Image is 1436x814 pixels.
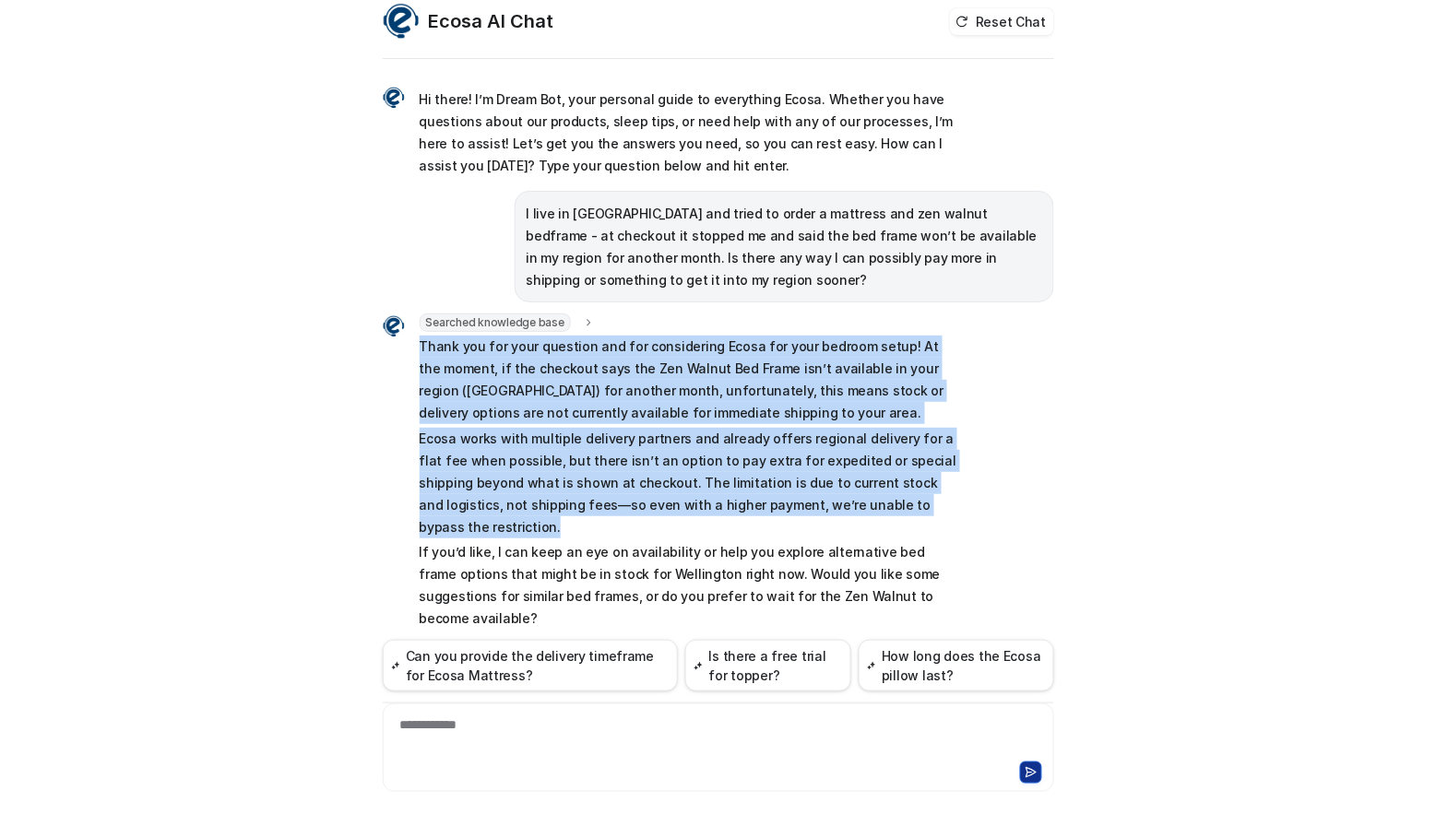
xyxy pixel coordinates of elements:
p: Hi there! I’m Dream Bot, your personal guide to everything Ecosa. Whether you have questions abou... [420,88,959,177]
img: Widget [383,3,420,40]
button: Reset Chat [950,8,1053,35]
button: Can you provide the delivery timeframe for Ecosa Mattress? [383,640,679,691]
p: Thank you for your question and for considering Ecosa for your bedroom setup! At the moment, if t... [420,336,959,424]
img: Widget [383,315,405,337]
span: Searched knowledge base [420,313,571,332]
button: How long does the Ecosa pillow last? [859,640,1054,691]
h2: Ecosa AI Chat [429,8,554,34]
p: If you’d like, I can keep an eye on availability or help you explore alternative bed frame option... [420,541,959,630]
p: I live in [GEOGRAPHIC_DATA] and tried to order a mattress and zen walnut bedframe - at checkout i... [527,203,1042,291]
button: Is there a free trial for topper? [685,640,850,691]
p: Ecosa works with multiple delivery partners and already offers regional delivery for a flat fee w... [420,428,959,538]
img: Widget [383,87,405,109]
